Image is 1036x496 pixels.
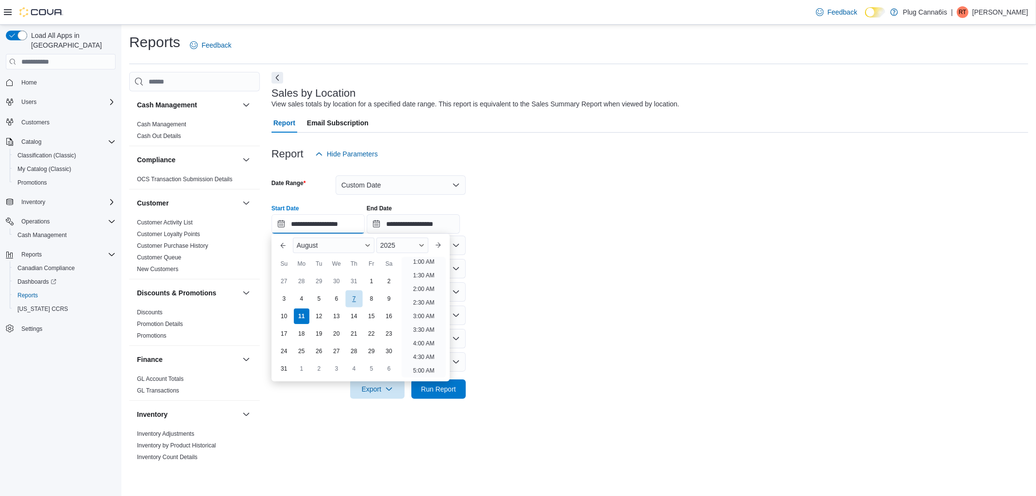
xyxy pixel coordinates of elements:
[311,274,327,289] div: day-29
[329,308,344,324] div: day-13
[367,205,392,212] label: End Date
[137,321,183,327] a: Promotion Details
[137,176,233,183] a: OCS Transaction Submission Details
[137,355,163,364] h3: Finance
[972,6,1028,18] p: [PERSON_NAME]
[17,76,116,88] span: Home
[17,323,116,335] span: Settings
[17,291,38,299] span: Reports
[137,442,216,449] span: Inventory by Product Historical
[381,256,397,272] div: Sa
[129,307,260,345] div: Discounts & Promotions
[272,148,304,160] h3: Report
[17,116,116,128] span: Customers
[17,136,116,148] span: Catalog
[346,256,362,272] div: Th
[14,262,79,274] a: Canadian Compliance
[276,256,292,272] div: Su
[240,154,252,166] button: Compliance
[137,219,193,226] span: Customer Activity List
[27,31,116,50] span: Load All Apps in [GEOGRAPHIC_DATA]
[21,98,36,106] span: Users
[137,355,238,364] button: Finance
[452,241,460,249] button: Open list of options
[137,265,178,273] span: New Customers
[137,430,194,437] a: Inventory Adjustments
[350,379,405,399] button: Export
[272,99,679,109] div: View sales totals by location for a specified date range. This report is equivalent to the Sales ...
[381,308,397,324] div: day-16
[129,173,260,189] div: Compliance
[364,326,379,342] div: day-22
[10,261,119,275] button: Canadian Compliance
[17,117,53,128] a: Customers
[137,442,216,449] a: Inventory by Product Historical
[409,270,438,281] li: 1:30 AM
[129,119,260,146] div: Cash Management
[14,163,116,175] span: My Catalog (Classic)
[276,291,292,307] div: day-3
[137,198,169,208] h3: Customer
[275,273,398,377] div: August, 2025
[137,231,200,238] a: Customer Loyalty Points
[137,453,198,461] span: Inventory Count Details
[346,274,362,289] div: day-31
[452,265,460,273] button: Open list of options
[137,242,208,249] a: Customer Purchase History
[951,6,953,18] p: |
[137,376,184,382] a: GL Account Totals
[14,276,60,288] a: Dashboards
[137,410,238,419] button: Inventory
[14,276,116,288] span: Dashboards
[2,95,119,109] button: Users
[367,214,460,234] input: Press the down key to open a popover containing a calendar.
[346,361,362,376] div: day-4
[364,274,379,289] div: day-1
[14,229,116,241] span: Cash Management
[2,248,119,261] button: Reports
[137,375,184,383] span: GL Account Totals
[336,175,466,195] button: Custom Date
[137,288,238,298] button: Discounts & Promotions
[17,77,41,88] a: Home
[409,338,438,349] li: 4:00 AM
[272,214,365,234] input: Press the down key to enter a popover containing a calendar. Press the escape key to close the po...
[272,72,283,84] button: Next
[865,7,885,17] input: Dark Mode
[273,113,295,133] span: Report
[137,387,179,394] a: GL Transactions
[17,323,46,335] a: Settings
[240,197,252,209] button: Customer
[828,7,857,17] span: Feedback
[275,238,291,253] button: Previous Month
[409,297,438,308] li: 2:30 AM
[311,361,327,376] div: day-2
[409,324,438,336] li: 3:30 AM
[409,256,438,268] li: 1:00 AM
[137,309,163,316] a: Discounts
[380,241,395,249] span: 2025
[957,6,968,18] div: Randy Tay
[452,288,460,296] button: Open list of options
[329,256,344,272] div: We
[381,274,397,289] div: day-2
[294,274,309,289] div: day-28
[402,257,446,377] ul: Time
[276,361,292,376] div: day-31
[137,175,233,183] span: OCS Transaction Submission Details
[137,121,186,128] a: Cash Management
[294,361,309,376] div: day-1
[240,287,252,299] button: Discounts & Promotions
[364,308,379,324] div: day-15
[137,332,167,339] a: Promotions
[272,87,356,99] h3: Sales by Location
[311,144,382,164] button: Hide Parameters
[276,326,292,342] div: day-17
[346,308,362,324] div: day-14
[240,409,252,420] button: Inventory
[17,278,56,286] span: Dashboards
[137,100,238,110] button: Cash Management
[276,343,292,359] div: day-24
[10,162,119,176] button: My Catalog (Classic)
